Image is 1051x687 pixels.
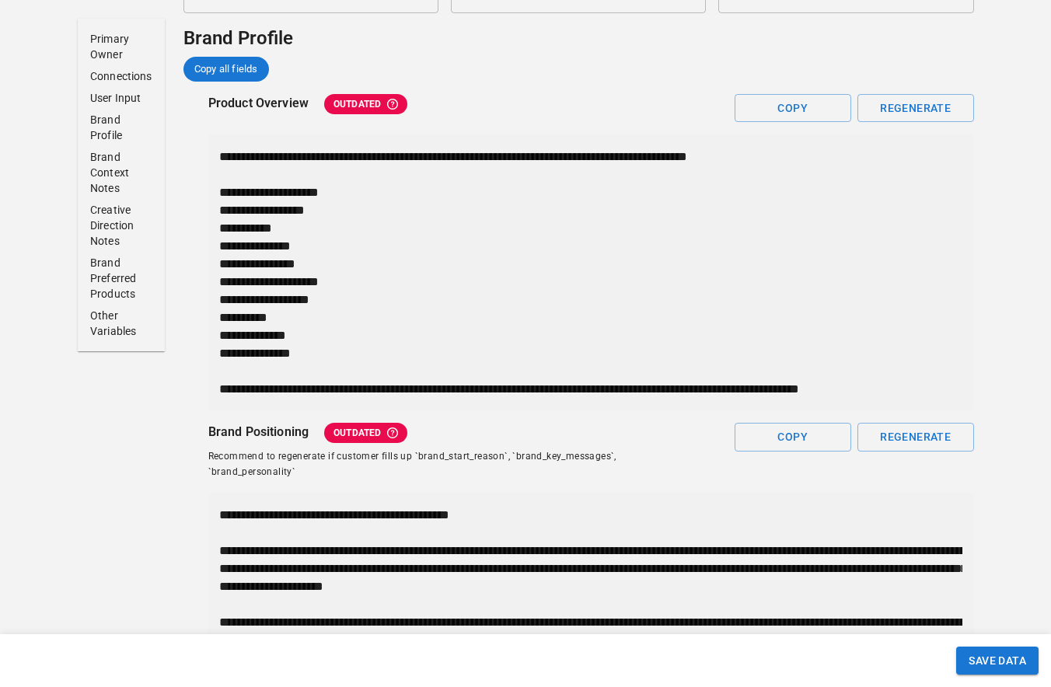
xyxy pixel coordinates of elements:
p: User Input [90,90,152,106]
h5: Brand Profile [183,26,974,51]
p: Brand Preferred Products [90,255,152,302]
p: Brand Context Notes [90,149,152,196]
span: Copy all fields [185,61,267,77]
button: Regenerate [857,423,974,452]
p: OUTDATED [333,97,381,111]
p: OUTDATED [333,426,381,440]
p: Brand Positioning [208,423,309,441]
button: Regenerate [857,94,974,123]
button: SAVE DATA [956,647,1039,675]
div: Copy all fields [183,57,269,82]
button: Copy [735,94,851,123]
p: Creative Direction Notes [90,202,152,249]
p: Brand Profile [90,112,152,143]
p: Other Variables [90,308,152,339]
p: Primary Owner [90,31,152,62]
p: Connections [90,68,152,84]
span: Recommend to regenerate if customer fills up `brand_start_reason`, `brand_key_messages`, `brand_p... [208,449,685,480]
button: Copy [735,423,851,452]
p: Product Overview [208,94,309,113]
